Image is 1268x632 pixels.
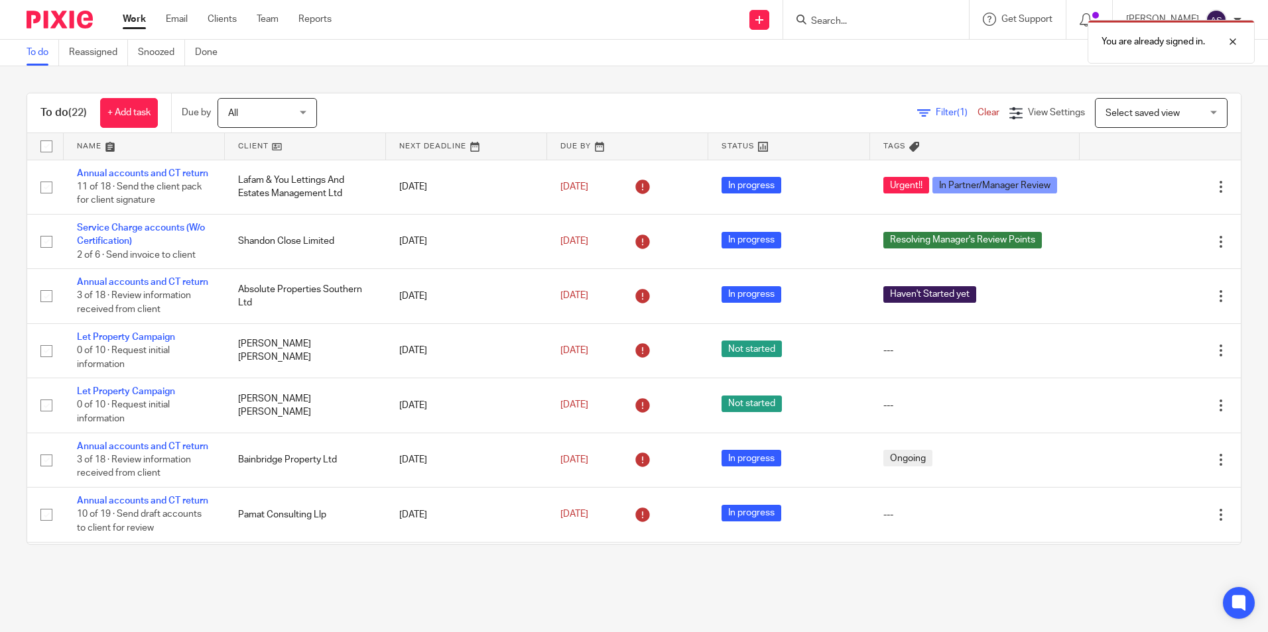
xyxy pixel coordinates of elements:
[883,450,932,466] span: Ongoing
[560,401,588,410] span: [DATE]
[722,505,781,521] span: In progress
[386,214,547,268] td: [DATE]
[1102,35,1205,48] p: You are already signed in.
[883,286,976,303] span: Haven't Started yet
[77,510,202,533] span: 10 of 19 · Send draft accounts to client for review
[560,346,588,355] span: [DATE]
[1206,9,1227,30] img: svg%3E
[386,542,547,596] td: [DATE]
[722,395,782,412] span: Not started
[936,108,978,117] span: Filter
[883,344,1066,357] div: ---
[77,496,208,505] a: Annual accounts and CT return
[722,341,782,357] span: Not started
[257,13,279,26] a: Team
[722,286,781,303] span: In progress
[77,455,191,478] span: 3 of 18 · Review information received from client
[77,169,208,178] a: Annual accounts and CT return
[77,442,208,451] a: Annual accounts and CT return
[978,108,999,117] a: Clear
[560,291,588,301] span: [DATE]
[225,214,386,268] td: Shandon Close Limited
[225,433,386,487] td: Bainbridge Property Ltd
[722,232,781,248] span: In progress
[225,323,386,378] td: [PERSON_NAME] [PERSON_NAME]
[386,269,547,323] td: [DATE]
[182,106,211,119] p: Due by
[386,323,547,378] td: [DATE]
[77,182,202,205] span: 11 of 18 · Send the client pack for client signature
[957,108,968,117] span: (1)
[166,13,188,26] a: Email
[386,433,547,487] td: [DATE]
[386,488,547,542] td: [DATE]
[27,11,93,28] img: Pixie
[1028,108,1085,117] span: View Settings
[225,488,386,542] td: Pamat Consulting Llp
[386,160,547,214] td: [DATE]
[722,450,781,466] span: In progress
[225,542,386,596] td: Ukestates Property Management Limited
[932,177,1057,193] span: In Partner/Manager Review
[138,40,185,66] a: Snoozed
[77,333,175,342] a: Let Property Campaign
[298,13,332,26] a: Reports
[560,237,588,246] span: [DATE]
[69,40,128,66] a: Reassigned
[100,98,158,128] a: + Add task
[560,510,588,519] span: [DATE]
[883,232,1042,248] span: Resolving Manager's Review Points
[208,13,237,26] a: Clients
[228,109,238,118] span: All
[77,278,208,287] a: Annual accounts and CT return
[68,107,87,118] span: (22)
[883,399,1066,412] div: ---
[225,269,386,323] td: Absolute Properties Southern Ltd
[77,223,205,246] a: Service Charge accounts (W/o Certification)
[1106,109,1180,118] span: Select saved view
[77,387,175,396] a: Let Property Campaign
[883,508,1066,521] div: ---
[722,177,781,193] span: In progress
[27,40,59,66] a: To do
[225,160,386,214] td: Lafam & You Lettings And Estates Management Ltd
[883,142,906,150] span: Tags
[225,378,386,433] td: [PERSON_NAME] [PERSON_NAME]
[123,13,146,26] a: Work
[77,401,170,424] span: 0 of 10 · Request initial information
[195,40,227,66] a: Done
[77,346,170,369] span: 0 of 10 · Request initial information
[77,291,191,315] span: 3 of 18 · Review information received from client
[40,106,87,120] h1: To do
[560,182,588,191] span: [DATE]
[883,177,929,193] span: Urgent!!
[77,250,196,260] span: 2 of 6 · Send invoice to client
[560,455,588,464] span: [DATE]
[386,378,547,433] td: [DATE]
